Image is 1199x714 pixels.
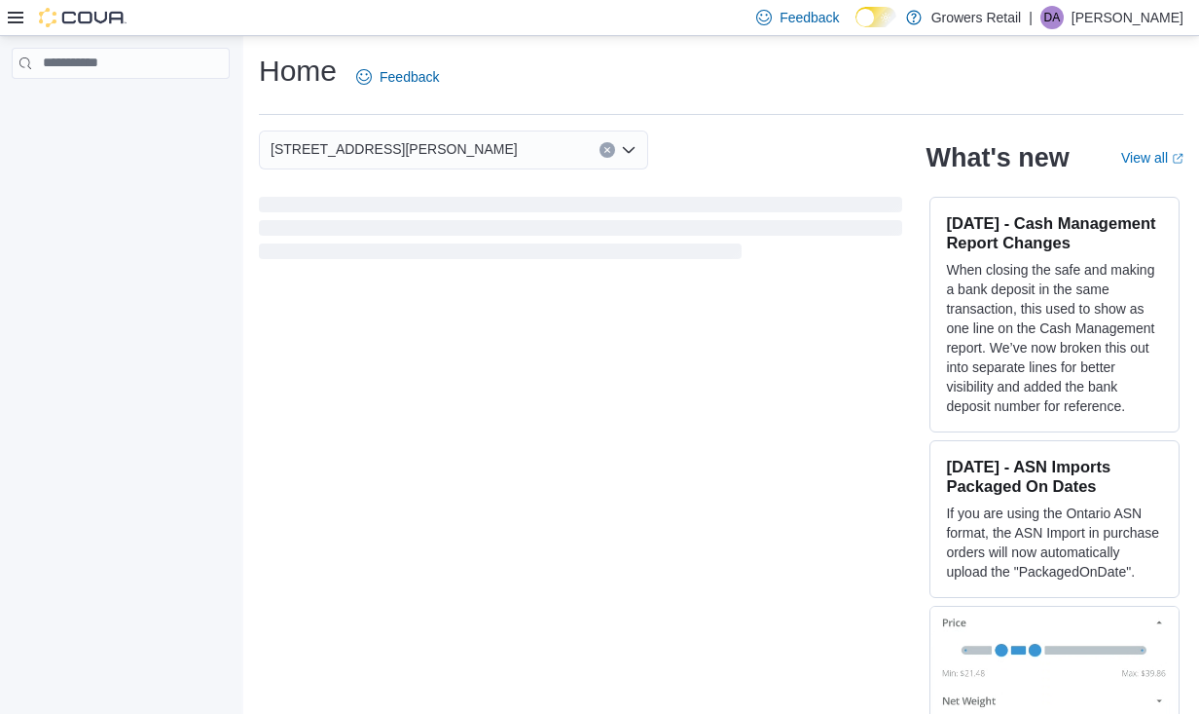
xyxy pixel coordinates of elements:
[1121,150,1183,166] a: View allExternal link
[946,213,1163,252] h3: [DATE] - Cash Management Report Changes
[931,6,1022,29] p: Growers Retail
[39,8,127,27] img: Cova
[855,27,856,28] span: Dark Mode
[12,83,230,130] nav: Complex example
[259,52,337,91] h1: Home
[380,67,439,87] span: Feedback
[271,137,518,161] span: [STREET_ADDRESS][PERSON_NAME]
[946,457,1163,496] h3: [DATE] - ASN Imports Packaged On Dates
[259,201,902,263] span: Loading
[780,8,839,27] span: Feedback
[599,142,615,158] button: Clear input
[1029,6,1033,29] p: |
[1040,6,1064,29] div: Dante Aguilar
[348,57,447,96] a: Feedback
[621,142,636,158] button: Open list of options
[946,504,1163,582] p: If you are using the Ontario ASN format, the ASN Import in purchase orders will now automatically...
[1072,6,1183,29] p: [PERSON_NAME]
[1172,153,1183,165] svg: External link
[926,142,1069,173] h2: What's new
[946,260,1163,416] p: When closing the safe and making a bank deposit in the same transaction, this used to show as one...
[1044,6,1061,29] span: DA
[855,7,896,27] input: Dark Mode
